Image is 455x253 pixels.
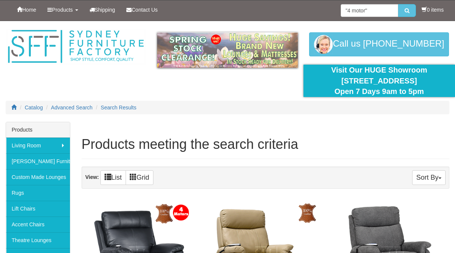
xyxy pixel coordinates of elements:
[121,0,163,19] a: Contact Us
[100,170,126,185] a: List
[341,4,398,17] input: Site search
[422,6,444,14] li: 0 items
[25,105,43,111] a: Catalog
[22,7,36,13] span: Home
[6,169,70,185] a: Custom Made Lounges
[11,0,42,19] a: Home
[6,217,70,232] a: Accent Chairs
[101,105,136,111] a: Search Results
[6,138,70,153] a: Living Room
[6,201,70,217] a: Lift Chairs
[6,232,70,248] a: Theatre Lounges
[132,7,158,13] span: Contact Us
[82,137,449,152] h1: Products meeting the search criteria
[157,32,297,68] img: spring-sale.gif
[6,185,70,201] a: Rugs
[52,7,73,13] span: Products
[126,170,153,185] a: Grid
[6,153,70,169] a: [PERSON_NAME] Furniture
[309,65,449,97] div: Visit Our HUGE Showroom [STREET_ADDRESS] Open 7 Days 9am to 5pm
[412,170,446,185] button: Sort By
[95,7,115,13] span: Shipping
[42,0,83,19] a: Products
[51,105,93,111] a: Advanced Search
[84,0,121,19] a: Shipping
[85,174,99,180] strong: View:
[6,29,146,65] img: Sydney Furniture Factory
[6,122,70,138] div: Products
